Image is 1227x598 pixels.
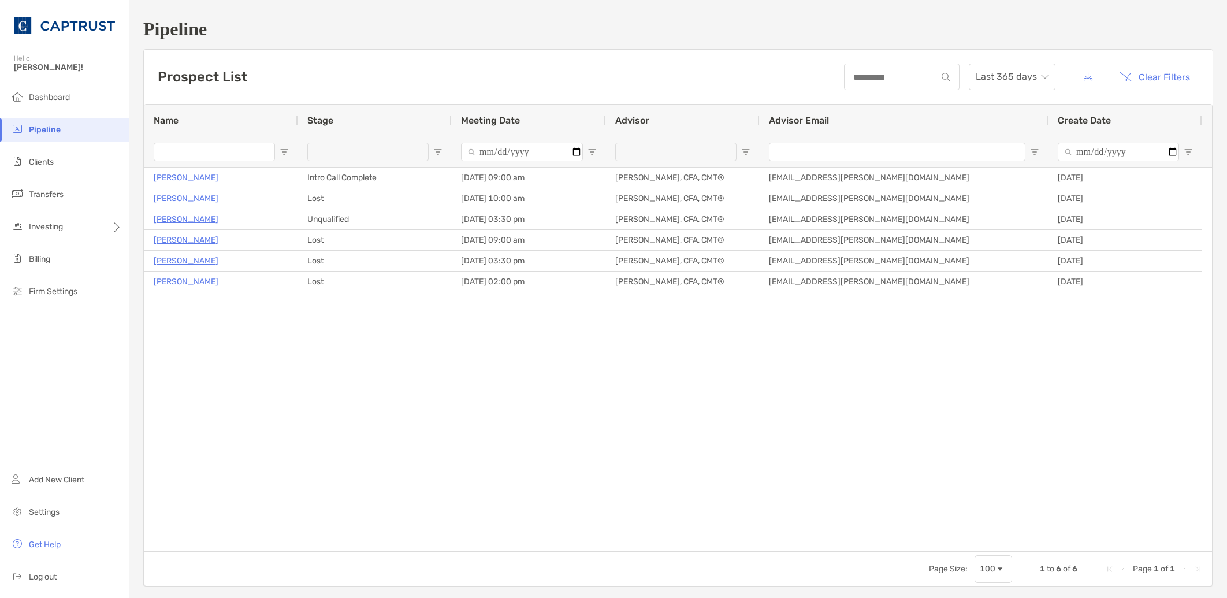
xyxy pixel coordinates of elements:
div: [EMAIL_ADDRESS][PERSON_NAME][DOMAIN_NAME] [760,188,1048,209]
div: [DATE] [1048,168,1202,188]
div: Last Page [1193,564,1203,574]
span: Advisor [615,115,649,126]
div: [DATE] 03:30 pm [452,251,606,271]
img: billing icon [10,251,24,265]
span: Investing [29,222,63,232]
span: 1 [1170,564,1175,574]
div: [PERSON_NAME], CFA, CMT® [606,188,760,209]
div: Previous Page [1119,564,1128,574]
div: [PERSON_NAME], CFA, CMT® [606,251,760,271]
div: [EMAIL_ADDRESS][PERSON_NAME][DOMAIN_NAME] [760,230,1048,250]
span: Create Date [1058,115,1111,126]
img: CAPTRUST Logo [14,5,115,46]
a: [PERSON_NAME] [154,212,218,226]
div: [DATE] [1048,272,1202,292]
div: [PERSON_NAME], CFA, CMT® [606,272,760,292]
span: Page [1133,564,1152,574]
img: transfers icon [10,187,24,200]
div: [DATE] [1048,251,1202,271]
div: Intro Call Complete [298,168,452,188]
div: 100 [980,564,995,574]
span: Name [154,115,179,126]
input: Create Date Filter Input [1058,143,1179,161]
button: Open Filter Menu [280,147,289,157]
img: clients icon [10,154,24,168]
span: Stage [307,115,333,126]
span: Clients [29,157,54,167]
button: Open Filter Menu [1184,147,1193,157]
div: [DATE] 03:30 pm [452,209,606,229]
div: [DATE] [1048,230,1202,250]
span: Advisor Email [769,115,829,126]
span: Get Help [29,540,61,549]
div: Page Size: [929,564,968,574]
a: [PERSON_NAME] [154,254,218,268]
img: get-help icon [10,537,24,551]
span: Dashboard [29,92,70,102]
div: Lost [298,230,452,250]
span: to [1047,564,1054,574]
div: [PERSON_NAME], CFA, CMT® [606,209,760,229]
button: Clear Filters [1111,64,1199,90]
div: Lost [298,188,452,209]
img: add_new_client icon [10,472,24,486]
span: Add New Client [29,475,84,485]
span: Last 365 days [976,64,1048,90]
div: [DATE] [1048,209,1202,229]
button: Open Filter Menu [1030,147,1039,157]
div: [DATE] 09:00 am [452,168,606,188]
div: [PERSON_NAME], CFA, CMT® [606,168,760,188]
div: [EMAIL_ADDRESS][PERSON_NAME][DOMAIN_NAME] [760,272,1048,292]
span: 1 [1154,564,1159,574]
a: [PERSON_NAME] [154,170,218,185]
input: Name Filter Input [154,143,275,161]
span: Pipeline [29,125,61,135]
span: of [1063,564,1070,574]
div: Page Size [975,555,1012,583]
span: Billing [29,254,50,264]
div: Unqualified [298,209,452,229]
div: [PERSON_NAME], CFA, CMT® [606,230,760,250]
button: Open Filter Menu [433,147,443,157]
a: [PERSON_NAME] [154,274,218,289]
input: Advisor Email Filter Input [769,143,1025,161]
div: [EMAIL_ADDRESS][PERSON_NAME][DOMAIN_NAME] [760,251,1048,271]
span: Log out [29,572,57,582]
span: 1 [1040,564,1045,574]
img: pipeline icon [10,122,24,136]
span: [PERSON_NAME]! [14,62,122,72]
div: Lost [298,251,452,271]
span: Meeting Date [461,115,520,126]
div: First Page [1105,564,1114,574]
span: of [1161,564,1168,574]
h1: Pipeline [143,18,1213,40]
img: settings icon [10,504,24,518]
a: [PERSON_NAME] [154,233,218,247]
input: Meeting Date Filter Input [461,143,583,161]
div: [DATE] [1048,188,1202,209]
button: Open Filter Menu [741,147,750,157]
span: 6 [1072,564,1077,574]
div: [EMAIL_ADDRESS][PERSON_NAME][DOMAIN_NAME] [760,168,1048,188]
div: [EMAIL_ADDRESS][PERSON_NAME][DOMAIN_NAME] [760,209,1048,229]
div: [DATE] 10:00 am [452,188,606,209]
p: [PERSON_NAME] [154,191,218,206]
div: Next Page [1180,564,1189,574]
span: Transfers [29,190,64,199]
h3: Prospect List [158,69,247,85]
span: 6 [1056,564,1061,574]
div: Lost [298,272,452,292]
div: [DATE] 09:00 am [452,230,606,250]
img: logout icon [10,569,24,583]
img: firm-settings icon [10,284,24,298]
span: Settings [29,507,60,517]
img: input icon [942,73,950,81]
img: dashboard icon [10,90,24,103]
img: investing icon [10,219,24,233]
span: Firm Settings [29,287,77,296]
